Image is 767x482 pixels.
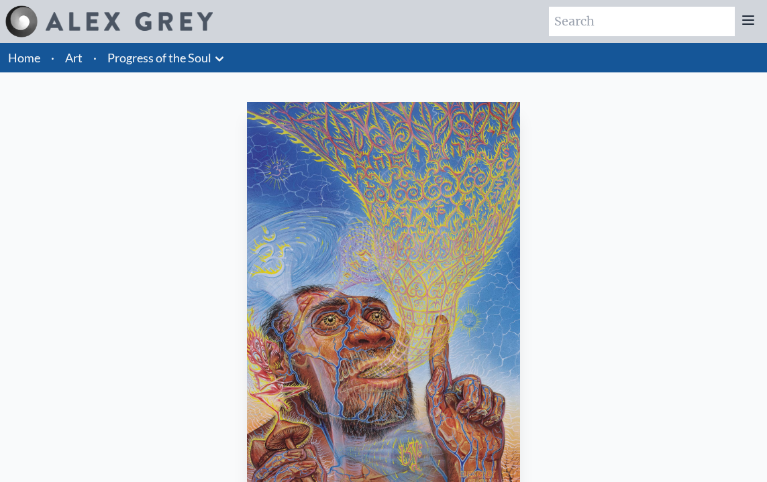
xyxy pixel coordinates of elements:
[65,48,83,67] a: Art
[8,50,40,65] a: Home
[549,7,735,36] input: Search
[46,43,60,72] li: ·
[107,48,211,67] a: Progress of the Soul
[88,43,102,72] li: ·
